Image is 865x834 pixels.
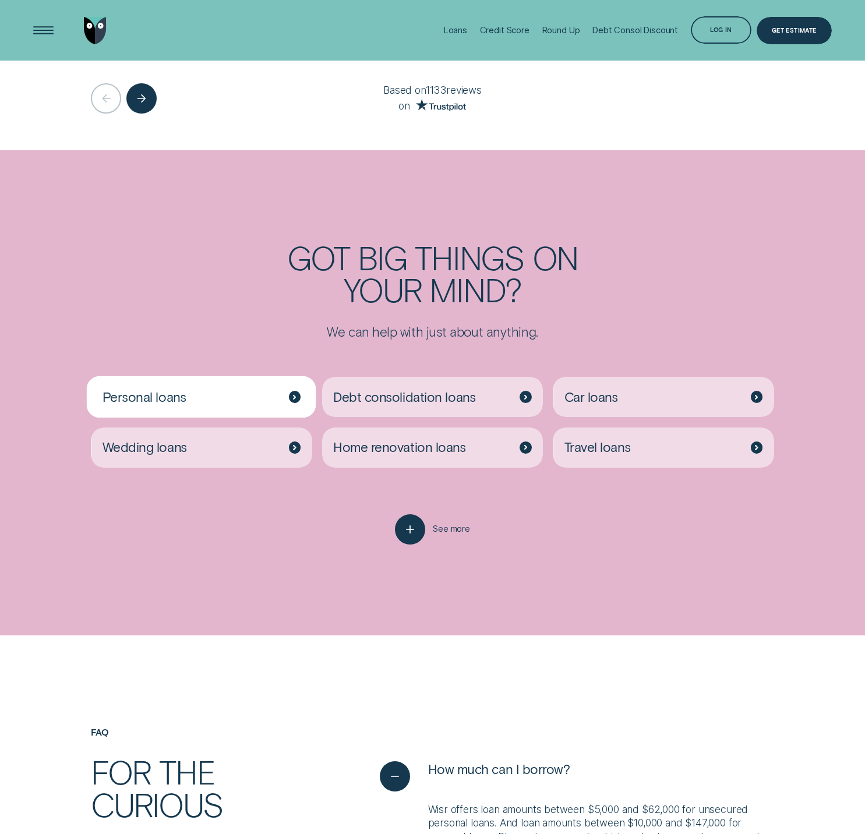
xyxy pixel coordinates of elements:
[480,25,529,36] div: Credit Score
[30,17,57,44] button: Open Menu
[592,25,678,36] div: Debt Consol Discount
[322,377,543,417] a: Debt consolidation loans
[91,755,312,820] h2: For the curious
[380,761,570,791] button: See less
[264,83,601,111] div: Based on 1133 reviews on Trust Pilot
[235,241,630,306] h2: Got big things on your mind?
[691,16,751,44] button: Log in
[444,25,467,36] div: Loans
[564,439,631,455] span: Travel loans
[103,389,186,405] span: Personal loans
[428,761,570,778] span: How much can I borrow?
[103,439,187,455] span: Wedding loans
[84,17,107,44] img: Wisr
[433,524,470,534] span: See more
[398,100,410,111] span: on
[126,83,157,114] button: Next button
[542,25,580,36] div: Round Up
[333,439,466,455] span: Home renovation loans
[564,389,618,405] span: Car loans
[410,100,467,111] a: Go to Trust Pilot
[553,427,774,468] a: Travel loans
[395,514,470,545] button: See more
[333,389,475,405] span: Debt consolidation loans
[91,427,312,468] a: Wedding loans
[757,17,832,44] a: Get Estimate
[553,377,774,417] a: Car loans
[91,377,312,417] a: Personal loans
[322,427,543,468] a: Home renovation loans
[235,324,630,340] p: We can help with just about anything.
[91,727,312,737] h4: FAQ
[264,83,601,97] p: Based on 1133 reviews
